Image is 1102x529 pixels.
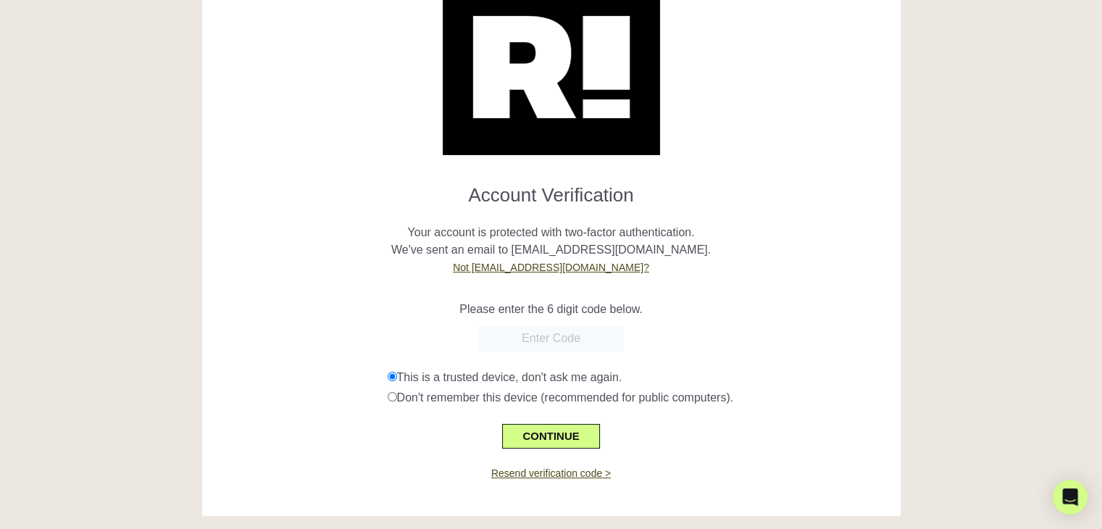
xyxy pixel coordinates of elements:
[502,424,599,449] button: CONTINUE
[479,325,624,351] input: Enter Code
[213,301,890,318] p: Please enter the 6 digit code below.
[1053,480,1088,515] div: Open Intercom Messenger
[453,262,649,273] a: Not [EMAIL_ADDRESS][DOMAIN_NAME]?
[491,467,611,479] a: Resend verification code >
[213,207,890,276] p: Your account is protected with two-factor authentication. We've sent an email to [EMAIL_ADDRESS][...
[388,369,890,386] div: This is a trusted device, don't ask me again.
[213,172,890,207] h1: Account Verification
[388,389,890,407] div: Don't remember this device (recommended for public computers).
